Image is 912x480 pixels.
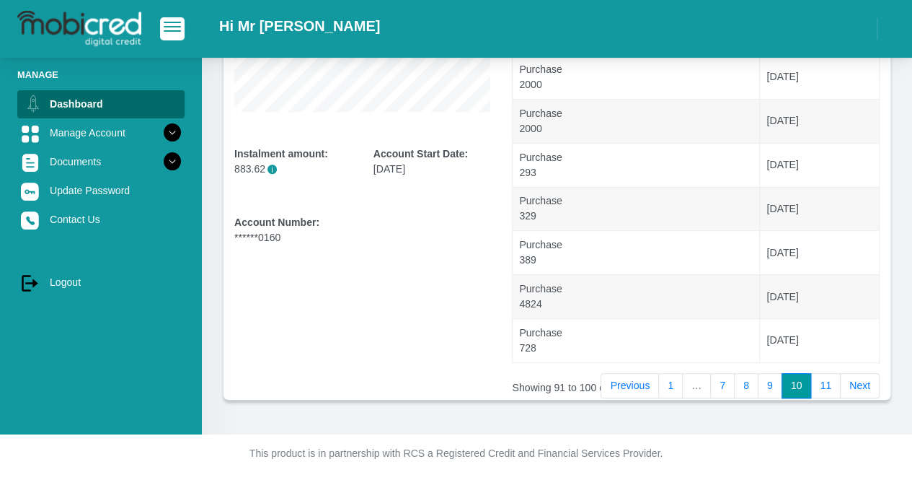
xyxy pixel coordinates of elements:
[810,373,841,399] a: 11
[840,373,880,399] a: Next
[782,373,812,399] a: 10
[17,68,185,82] li: Manage
[734,373,758,399] a: 8
[513,187,760,231] td: Purchase 329
[234,162,352,177] p: 883.62
[513,274,760,318] td: Purchase 4824
[373,147,491,177] div: [DATE]
[760,230,879,274] td: [DATE]
[760,274,879,318] td: [DATE]
[219,17,380,35] h2: Hi Mr [PERSON_NAME]
[513,230,760,274] td: Purchase 389
[760,187,879,231] td: [DATE]
[513,143,760,187] td: Purchase 293
[17,148,185,175] a: Documents
[17,11,141,47] img: logo-mobicred.svg
[17,119,185,147] a: Manage Account
[710,373,735,399] a: 7
[373,148,468,160] b: Account Start Date:
[17,177,185,204] a: Update Password
[513,99,760,143] td: Purchase 2000
[17,90,185,118] a: Dashboard
[758,373,782,399] a: 9
[234,148,328,160] b: Instalment amount:
[658,373,683,399] a: 1
[234,217,319,228] b: Account Number:
[760,318,879,362] td: [DATE]
[513,318,760,362] td: Purchase 728
[267,165,277,174] span: i
[17,206,185,233] a: Contact Us
[760,99,879,143] td: [DATE]
[601,373,659,399] a: Previous
[56,446,856,461] p: This product is in partnership with RCS a Registered Credit and Financial Services Provider.
[512,372,652,396] div: Showing 91 to 100 of 101 entries
[760,55,879,99] td: [DATE]
[17,269,185,296] a: Logout
[760,143,879,187] td: [DATE]
[513,55,760,99] td: Purchase 2000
